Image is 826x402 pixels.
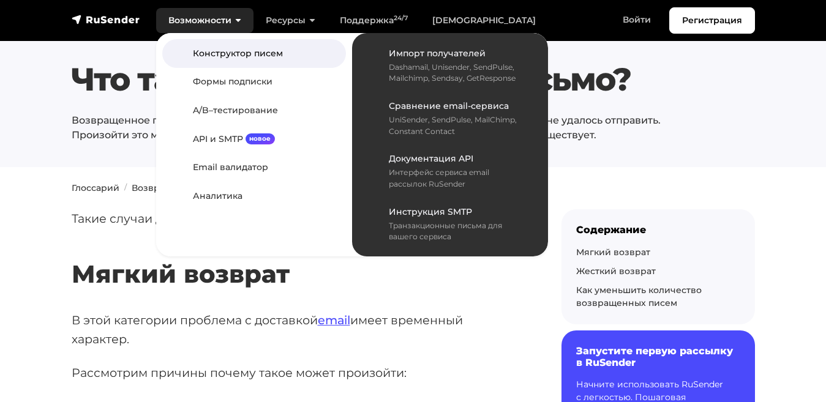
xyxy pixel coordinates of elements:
nav: breadcrumb [64,182,762,195]
p: Рассмотрим причины почему такое может произойти: [72,363,522,382]
a: Импорт получателей Dashamail, Unisender, SendPulse, Mailchimp, Sendsay, GetResponse [358,39,542,92]
a: Аналитика [162,182,346,210]
a: Жесткий возврат [576,266,656,277]
a: Конструктор писем [162,39,346,68]
a: Возможности [156,8,253,33]
a: Сравнение email-сервиса UniSender, SendPulse, MailChimp, Constant Contact [358,92,542,144]
span: Инструкция SMTP [389,206,472,217]
a: Поддержка24/7 [328,8,420,33]
a: Ресурсы [253,8,328,33]
a: Документация API Интерфейс сервиса email рассылок RuSender [358,145,542,198]
h1: Что такое возвращенное письмо? [72,61,697,99]
div: Содержание [576,224,740,236]
a: Регистрация [669,7,755,34]
h6: Запустите первую рассылку в RuSender [576,345,740,368]
a: email [318,313,350,327]
a: Email валидатор [162,154,346,182]
img: RuSender [72,13,140,26]
span: новое [246,133,276,144]
a: Как уменьшить количество возвращенных писем [576,285,702,308]
span: Сравнение email-сервиса [389,100,509,111]
a: Глоссарий [72,182,119,193]
span: Документация API [389,153,473,164]
sup: 24/7 [394,14,408,22]
div: Интерфейс сервиса email рассылок RuSender [389,167,527,190]
a: Войти [610,7,663,32]
div: Транзакционные письма для вашего сервиса [389,220,527,243]
a: A/B–тестирование [162,96,346,125]
span: Импорт получателей [389,48,486,59]
h2: Мягкий возврат [72,223,522,289]
p: В этой категории проблема с доставкой имеет временный характер. [72,311,522,348]
a: Формы подписки [162,68,346,97]
a: API и SMTPновое [162,125,346,154]
p: Такие случаи делятся на 2 категории: мягкий и жесткий возврат. [72,209,522,228]
div: UniSender, SendPulse, MailChimp, Constant Contact [389,114,527,137]
a: Мягкий возврат [576,247,650,258]
a: [DEMOGRAPHIC_DATA] [420,8,548,33]
div: Dashamail, Unisender, SendPulse, Mailchimp, Sendsay, GetResponse [389,62,527,84]
li: Возвращенное письмо [119,182,238,195]
a: Инструкция SMTP Транзакционные письма для вашего сервиса [358,198,542,250]
p: Возвращенное письмо — (англ. [PERSON_NAME]) это письмо, которое по какой-то причине не удалось от... [72,113,697,143]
